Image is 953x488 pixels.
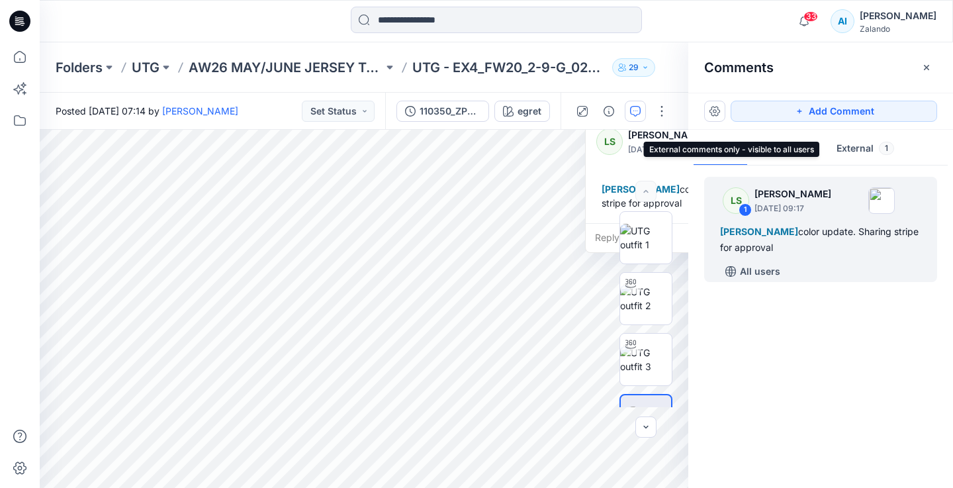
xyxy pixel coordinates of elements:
a: UTG [132,58,159,77]
button: Details [598,101,619,122]
img: UTG outfit 1 [620,224,672,252]
div: Reply [586,223,803,252]
p: [DATE] 09:17 [628,143,736,156]
span: 1 [721,142,737,155]
button: Add Comment [731,101,937,122]
button: egret [494,101,550,122]
div: color update. Sharing stripe for approval [720,224,921,256]
div: Zalando [860,24,936,34]
button: 110350_ZPL_PROD [396,101,489,122]
button: All users [720,261,786,282]
button: 29 [612,58,655,77]
span: 33 [803,11,818,22]
div: 1 [739,203,752,217]
p: All users [740,264,780,279]
span: 0 [798,142,815,155]
div: LS [596,128,623,155]
img: All colorways [627,407,671,434]
a: AW26 MAY/JUNE JERSEY TOPS [189,58,383,77]
p: [PERSON_NAME] [754,186,831,202]
p: 29 [629,60,639,75]
p: [DATE] 09:17 [754,202,831,215]
img: UTG outfit 2 [620,285,672,313]
span: [PERSON_NAME] [720,226,798,237]
span: Posted [DATE] 07:14 by [56,104,238,118]
div: 110350_ZPL_PROD [420,104,480,119]
div: egret [518,104,541,119]
a: [PERSON_NAME] [162,105,238,117]
div: LS [723,187,749,214]
p: [PERSON_NAME] [628,127,736,143]
a: Folders [56,58,103,77]
button: All [694,132,747,166]
span: 1 [879,142,894,155]
div: color update. Sharing stripe for approval [596,177,792,215]
p: UTG - EX4_FW20_2-9-G_023 / 110350 [412,58,607,77]
button: Internal [747,132,826,166]
div: [PERSON_NAME] [860,8,936,24]
img: UTG outfit 3 [620,346,672,373]
button: External [826,132,905,166]
span: [PERSON_NAME] [602,183,680,195]
h2: Comments [704,60,774,75]
div: AI [831,9,854,33]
